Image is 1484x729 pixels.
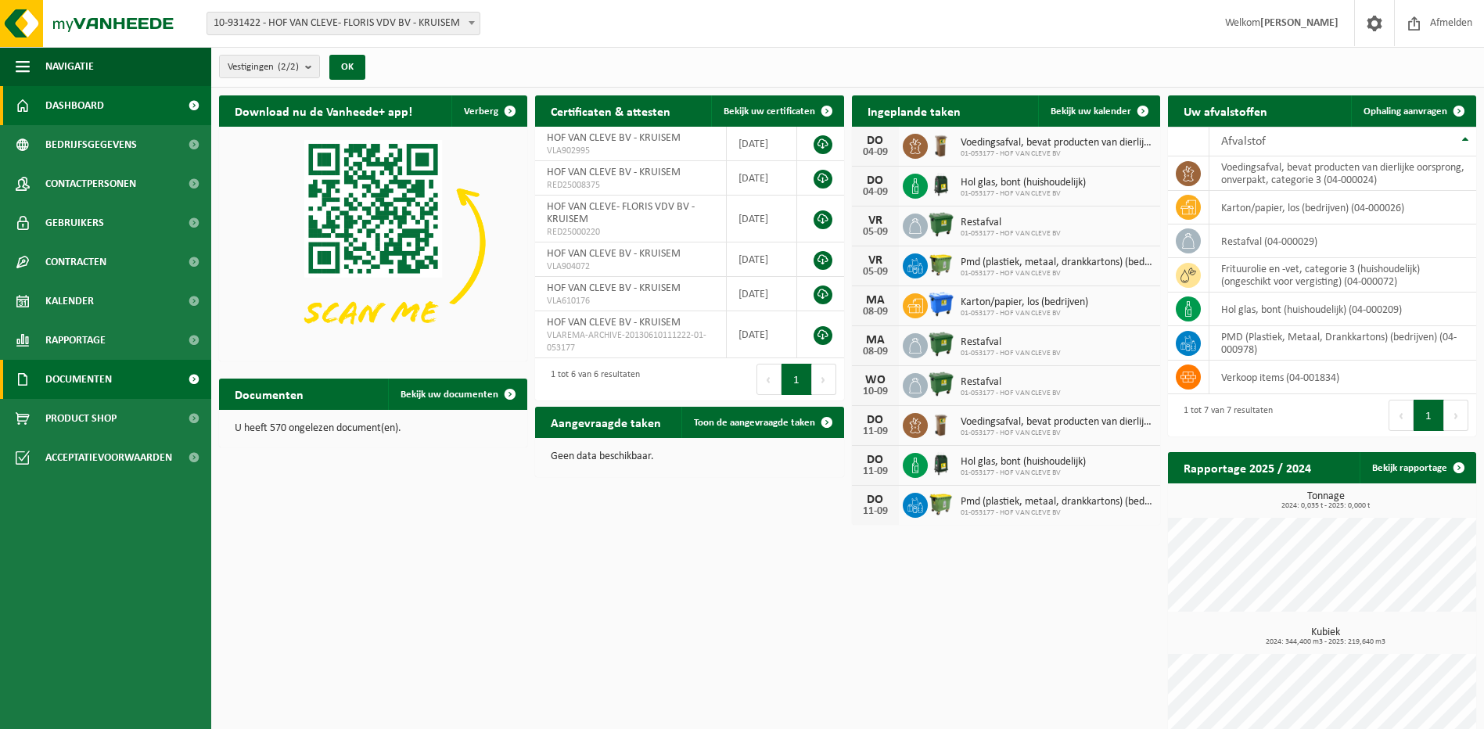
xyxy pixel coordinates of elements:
[860,214,891,227] div: VR
[547,248,681,260] span: HOF VAN CLEVE BV - KRUISEM
[860,174,891,187] div: DO
[860,454,891,466] div: DO
[1209,361,1476,394] td: verkoop items (04-001834)
[543,362,640,397] div: 1 tot 6 van 6 resultaten
[1221,135,1266,148] span: Afvalstof
[1168,95,1283,126] h2: Uw afvalstoffen
[45,321,106,360] span: Rapportage
[961,189,1086,199] span: 01-053177 - HOF VAN CLEVE BV
[724,106,815,117] span: Bekijk uw certificaten
[228,56,299,79] span: Vestigingen
[547,329,714,354] span: VLAREMA-ARCHIVE-20130610111222-01-053177
[45,164,136,203] span: Contactpersonen
[727,311,798,358] td: [DATE]
[45,242,106,282] span: Contracten
[547,295,714,307] span: VLA610176
[860,254,891,267] div: VR
[1209,191,1476,224] td: karton/papier, los (bedrijven) (04-000026)
[681,407,843,438] a: Toon de aangevraagde taken
[1051,106,1131,117] span: Bekijk uw kalender
[860,187,891,198] div: 04-09
[535,407,677,437] h2: Aangevraagde taken
[928,411,954,437] img: WB-0140-HPE-BN-01
[1351,95,1475,127] a: Ophaling aanvragen
[45,282,94,321] span: Kalender
[961,389,1061,398] span: 01-053177 - HOF VAN CLEVE BV
[1364,106,1447,117] span: Ophaling aanvragen
[961,429,1152,438] span: 01-053177 - HOF VAN CLEVE BV
[961,456,1086,469] span: Hol glas, bont (huishoudelijk)
[219,379,319,409] h2: Documenten
[329,55,365,80] button: OK
[1038,95,1159,127] a: Bekijk uw kalender
[961,257,1152,269] span: Pmd (plastiek, metaal, drankkartons) (bedrijven)
[928,291,954,318] img: WB-1100-HPE-BE-01
[694,418,815,428] span: Toon de aangevraagde taken
[45,438,172,477] span: Acceptatievoorwaarden
[928,490,954,517] img: WB-1100-HPE-GN-50
[961,137,1152,149] span: Voedingsafval, bevat producten van dierlijke oorsprong, onverpakt, categorie 3
[852,95,976,126] h2: Ingeplande taken
[961,269,1152,278] span: 01-053177 - HOF VAN CLEVE BV
[547,201,695,225] span: HOF VAN CLEVE- FLORIS VDV BV - KRUISEM
[928,451,954,477] img: CR-HR-1C-1000-PES-01
[1168,452,1327,483] h2: Rapportage 2025 / 2024
[45,360,112,399] span: Documenten
[547,260,714,273] span: VLA904072
[860,426,891,437] div: 11-09
[961,149,1152,159] span: 01-053177 - HOF VAN CLEVE BV
[1209,224,1476,258] td: restafval (04-000029)
[860,334,891,347] div: MA
[45,86,104,125] span: Dashboard
[547,179,714,192] span: RED25008375
[860,307,891,318] div: 08-09
[1176,398,1273,433] div: 1 tot 7 van 7 resultaten
[961,177,1086,189] span: Hol glas, bont (huishoudelijk)
[547,145,714,157] span: VLA902995
[756,364,782,395] button: Previous
[547,167,681,178] span: HOF VAN CLEVE BV - KRUISEM
[1176,627,1476,646] h3: Kubiek
[860,267,891,278] div: 05-09
[860,374,891,386] div: WO
[1209,258,1476,293] td: frituurolie en -vet, categorie 3 (huishoudelijk) (ongeschikt voor vergisting) (04-000072)
[401,390,498,400] span: Bekijk uw documenten
[45,125,137,164] span: Bedrijfsgegevens
[535,95,686,126] h2: Certificaten & attesten
[547,226,714,239] span: RED25000220
[860,506,891,517] div: 11-09
[1209,156,1476,191] td: voedingsafval, bevat producten van dierlijke oorsprong, onverpakt, categorie 3 (04-000024)
[727,161,798,196] td: [DATE]
[1209,326,1476,361] td: PMD (Plastiek, Metaal, Drankkartons) (bedrijven) (04-000978)
[860,494,891,506] div: DO
[219,95,428,126] h2: Download nu de Vanheede+ app!
[961,349,1061,358] span: 01-053177 - HOF VAN CLEVE BV
[961,469,1086,478] span: 01-053177 - HOF VAN CLEVE BV
[547,317,681,329] span: HOF VAN CLEVE BV - KRUISEM
[961,229,1061,239] span: 01-053177 - HOF VAN CLEVE BV
[1209,293,1476,326] td: hol glas, bont (huishoudelijk) (04-000209)
[451,95,526,127] button: Verberg
[388,379,526,410] a: Bekijk uw documenten
[1176,491,1476,510] h3: Tonnage
[45,47,94,86] span: Navigatie
[928,371,954,397] img: WB-1100-HPE-GN-01
[1360,452,1475,483] a: Bekijk rapportage
[551,451,828,462] p: Geen data beschikbaar.
[1176,638,1476,646] span: 2024: 344,400 m3 - 2025: 219,640 m3
[45,203,104,242] span: Gebruikers
[219,55,320,78] button: Vestigingen(2/2)
[961,508,1152,518] span: 01-053177 - HOF VAN CLEVE BV
[1414,400,1444,431] button: 1
[860,227,891,238] div: 05-09
[961,496,1152,508] span: Pmd (plastiek, metaal, drankkartons) (bedrijven)
[961,376,1061,389] span: Restafval
[547,282,681,294] span: HOF VAN CLEVE BV - KRUISEM
[1176,502,1476,510] span: 2024: 0,035 t - 2025: 0,000 t
[727,277,798,311] td: [DATE]
[961,416,1152,429] span: Voedingsafval, bevat producten van dierlijke oorsprong, onverpakt, categorie 3
[547,132,681,144] span: HOF VAN CLEVE BV - KRUISEM
[928,211,954,238] img: WB-1100-HPE-GN-01
[860,386,891,397] div: 10-09
[928,251,954,278] img: WB-1100-HPE-GN-50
